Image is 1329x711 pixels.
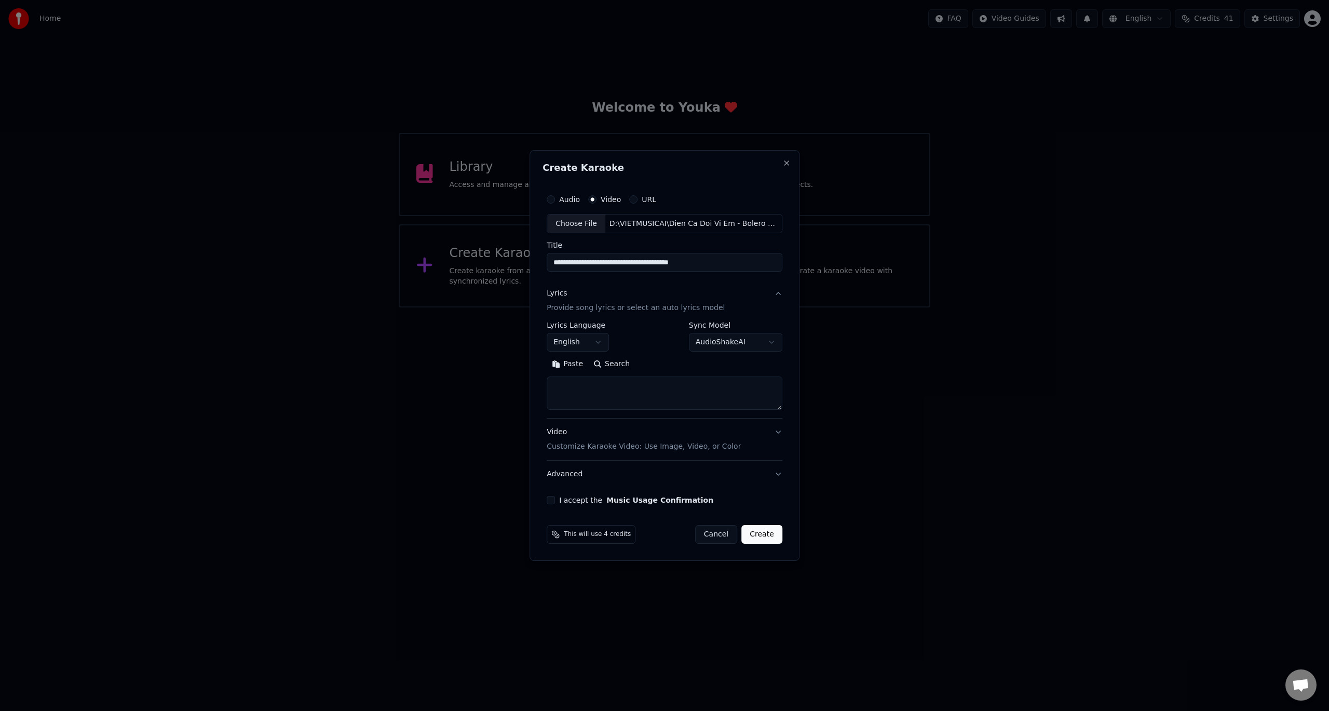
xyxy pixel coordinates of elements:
[559,196,580,203] label: Audio
[564,530,631,539] span: This will use 4 credits
[588,356,635,373] button: Search
[547,242,782,249] label: Title
[547,289,567,299] div: Lyrics
[547,461,782,488] button: Advanced
[543,163,786,172] h2: Create Karaoke
[547,322,609,329] label: Lyrics Language
[606,497,713,504] button: I accept the
[642,196,656,203] label: URL
[547,322,782,419] div: LyricsProvide song lyrics or select an auto lyrics model
[547,441,741,452] p: Customize Karaoke Video: Use Image, Video, or Color
[559,497,713,504] label: I accept the
[547,419,782,461] button: VideoCustomize Karaoke Video: Use Image, Video, or Color
[547,280,782,322] button: LyricsProvide song lyrics or select an auto lyrics model
[547,214,605,233] div: Choose File
[601,196,621,203] label: Video
[547,356,588,373] button: Paste
[689,322,782,329] label: Sync Model
[547,303,725,314] p: Provide song lyrics or select an auto lyrics model
[695,525,737,544] button: Cancel
[741,525,782,544] button: Create
[547,427,741,452] div: Video
[605,219,782,229] div: D:\VIETMUSICAI\Dien Ca Doi Vi Em - Bolero Rumba - Version 2.mp4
